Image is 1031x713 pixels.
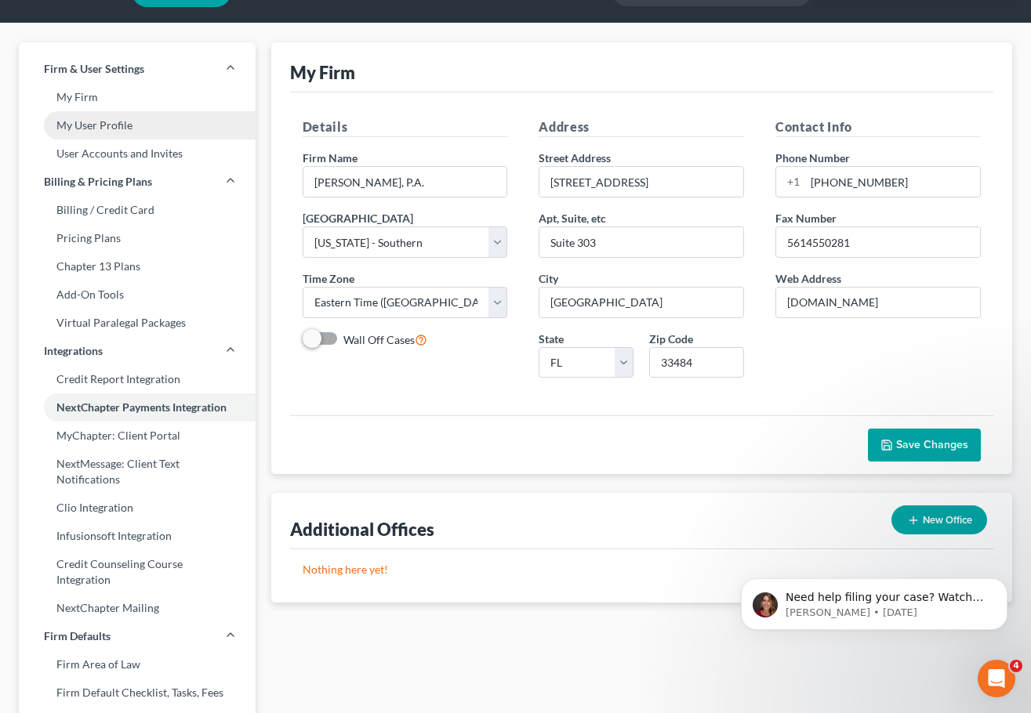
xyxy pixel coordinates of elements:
a: Credit Counseling Course Integration [19,550,256,594]
label: [GEOGRAPHIC_DATA] [303,210,413,226]
label: Phone Number [775,150,850,166]
h5: Address [539,118,744,137]
span: Save Changes [896,438,968,451]
label: Fax Number [775,210,837,226]
a: NextChapter Mailing [19,594,256,622]
label: Street Address [539,150,611,166]
a: Clio Integration [19,494,256,522]
span: 4 [1010,660,1022,672]
input: Enter name... [303,167,507,197]
input: Enter city... [539,288,743,317]
label: Web Address [775,270,841,287]
a: Firm Area of Law [19,650,256,679]
div: +1 [776,167,805,197]
iframe: Intercom live chat [978,660,1015,697]
a: Chapter 13 Plans [19,252,256,280]
span: Billing & Pricing Plans [44,174,152,190]
input: Enter address... [539,167,743,197]
a: Firm Defaults [19,622,256,650]
a: Firm Default Checklist, Tasks, Fees [19,679,256,707]
div: Additional Offices [290,518,434,541]
input: Enter phone... [805,167,980,197]
input: Enter fax... [776,227,980,257]
input: XXXXX [649,347,744,378]
a: My User Profile [19,111,256,139]
a: NextMessage: Client Text Notifications [19,450,256,494]
a: Virtual Paralegal Packages [19,309,256,337]
span: Firm Name [303,151,358,165]
a: My Firm [19,83,256,111]
span: Firm Defaults [44,628,111,644]
button: Save Changes [868,429,981,461]
iframe: Intercom notifications message [717,545,1031,655]
a: Add-On Tools [19,280,256,309]
a: Integrations [19,337,256,365]
p: Nothing here yet! [303,562,981,577]
div: My Firm [290,61,355,84]
a: MyChapter: Client Portal [19,422,256,450]
label: State [539,331,564,347]
label: Zip Code [649,331,693,347]
a: Billing & Pricing Plans [19,168,256,196]
label: Apt, Suite, etc [539,210,606,226]
a: Billing / Credit Card [19,196,256,224]
span: Integrations [44,343,103,359]
button: New Office [891,505,987,534]
a: Credit Report Integration [19,365,256,393]
a: User Accounts and Invites [19,139,256,168]
h5: Contact Info [775,118,981,137]
span: Wall Off Cases [343,333,415,346]
a: Firm & User Settings [19,55,256,83]
a: NextChapter Payments Integration [19,393,256,422]
span: Firm & User Settings [44,61,144,77]
input: (optional) [539,227,743,257]
input: Enter web address.... [776,288,980,317]
label: City [539,270,558,287]
a: Infusionsoft Integration [19,522,256,550]
h5: Details [303,118,508,137]
label: Time Zone [303,270,354,287]
a: Pricing Plans [19,224,256,252]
